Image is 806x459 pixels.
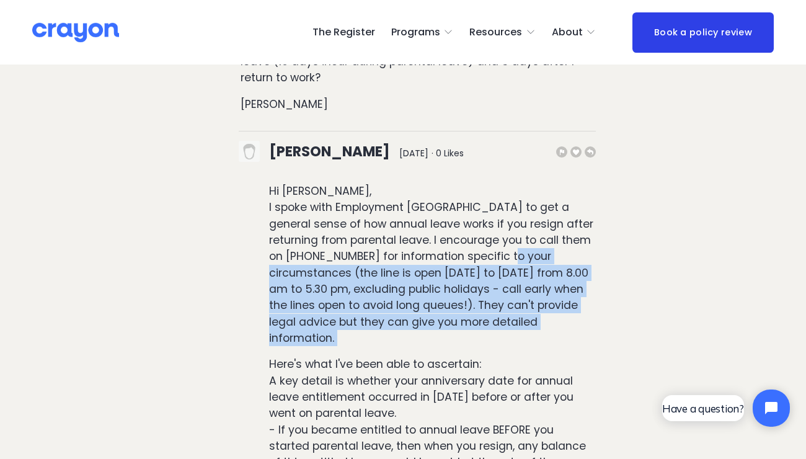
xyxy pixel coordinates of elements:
[585,146,596,158] span: Reply
[652,379,800,437] iframe: Tidio Chat
[269,141,390,161] span: [PERSON_NAME]
[552,24,583,42] span: About
[570,146,582,158] span: Like
[269,183,596,346] p: Hi [PERSON_NAME], I spoke with Employment [GEOGRAPHIC_DATA] to get a general sense of how annual ...
[241,96,596,112] p: [PERSON_NAME]
[391,24,440,42] span: Programs
[632,12,774,53] a: Book a policy review
[556,146,567,158] span: Report
[469,22,536,42] a: folder dropdown
[312,22,375,42] a: The Register
[469,24,522,42] span: Resources
[32,22,119,43] img: Crayon
[432,147,464,159] span: · 0 Likes
[552,22,596,42] a: folder dropdown
[391,22,454,42] a: folder dropdown
[399,147,428,159] span: [DATE]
